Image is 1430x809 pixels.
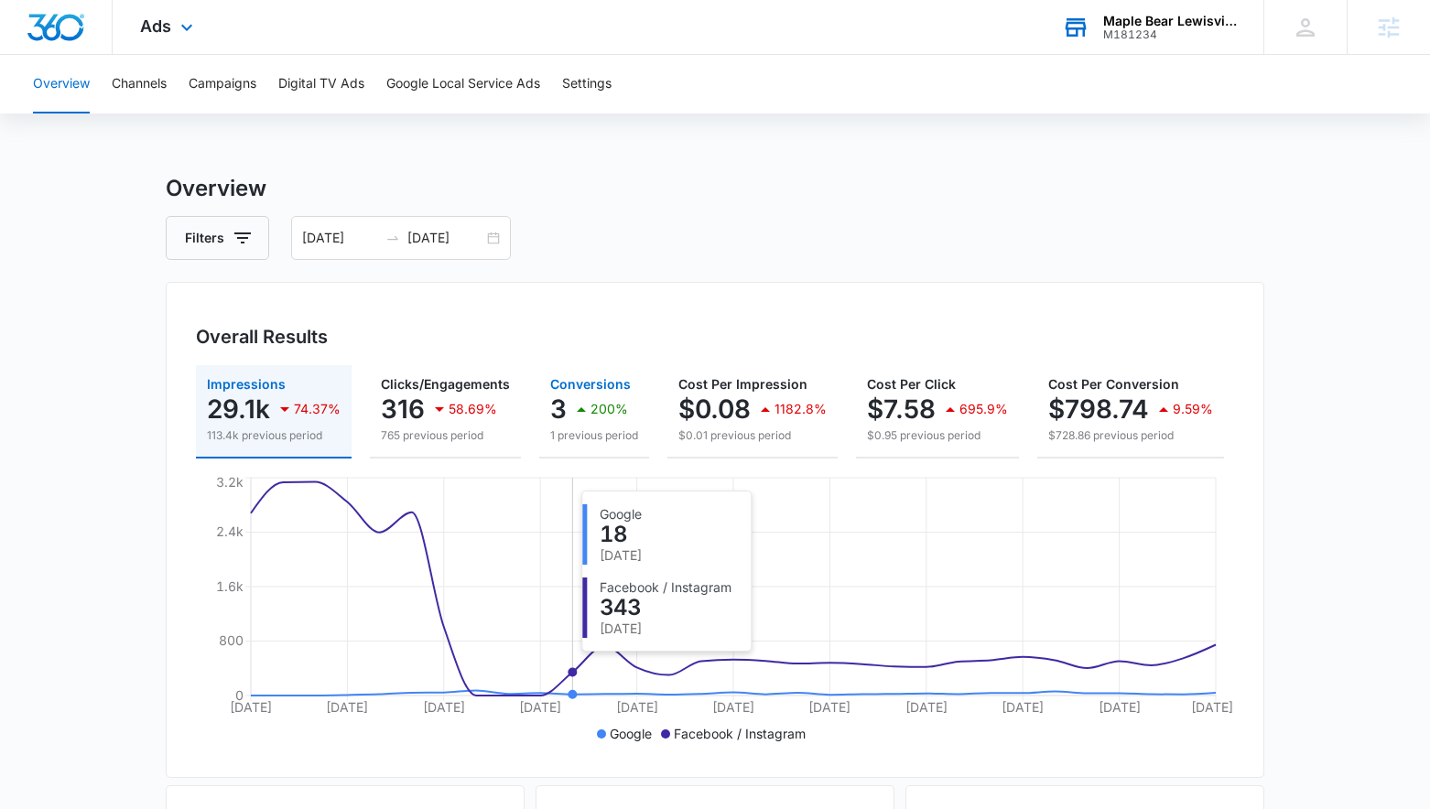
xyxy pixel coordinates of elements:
p: $7.58 [867,394,936,424]
input: Start date [302,228,378,248]
p: $798.74 [1048,394,1149,424]
p: 3 [550,394,567,424]
tspan: [DATE] [326,699,368,715]
p: 316 [381,394,425,424]
p: 29.1k [207,394,270,424]
button: Digital TV Ads [278,55,364,113]
tspan: 3.2k [216,474,244,490]
p: 74.37% [294,403,341,415]
button: Google Local Service Ads [386,55,540,113]
tspan: [DATE] [230,699,272,715]
tspan: [DATE] [808,699,850,715]
p: 765 previous period [381,427,510,444]
tspan: 2.4k [216,523,244,539]
h3: Overall Results [196,323,328,351]
p: 1 previous period [550,427,638,444]
tspan: 1.6k [216,578,244,594]
p: 200% [590,403,628,415]
tspan: [DATE] [1099,699,1141,715]
tspan: [DATE] [1191,699,1233,715]
p: 58.69% [449,403,497,415]
span: to [385,231,400,245]
button: Overview [33,55,90,113]
p: $0.95 previous period [867,427,1008,444]
p: 9.59% [1173,403,1213,415]
p: $728.86 previous period [1048,427,1213,444]
span: Impressions [207,376,286,392]
p: $0.08 [678,394,751,424]
span: swap-right [385,231,400,245]
p: 695.9% [959,403,1008,415]
button: Channels [112,55,167,113]
p: Facebook / Instagram [674,724,806,743]
span: Cost Per Conversion [1048,376,1179,392]
p: $0.01 previous period [678,427,827,444]
tspan: [DATE] [519,699,561,715]
span: Cost Per Impression [678,376,807,392]
span: Clicks/Engagements [381,376,510,392]
h3: Overview [166,172,1264,205]
span: Ads [140,16,171,36]
div: account id [1103,28,1237,41]
tspan: [DATE] [1002,699,1044,715]
tspan: [DATE] [712,699,754,715]
div: account name [1103,14,1237,28]
button: Filters [166,216,269,260]
tspan: [DATE] [423,699,465,715]
button: Campaigns [189,55,256,113]
span: Conversions [550,376,631,392]
tspan: 800 [219,632,244,648]
span: Cost Per Click [867,376,956,392]
button: Settings [562,55,612,113]
p: 113.4k previous period [207,427,341,444]
input: End date [407,228,483,248]
p: Google [610,724,652,743]
tspan: 0 [235,687,244,703]
tspan: [DATE] [905,699,948,715]
p: 1182.8% [775,403,827,415]
tspan: [DATE] [616,699,658,715]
